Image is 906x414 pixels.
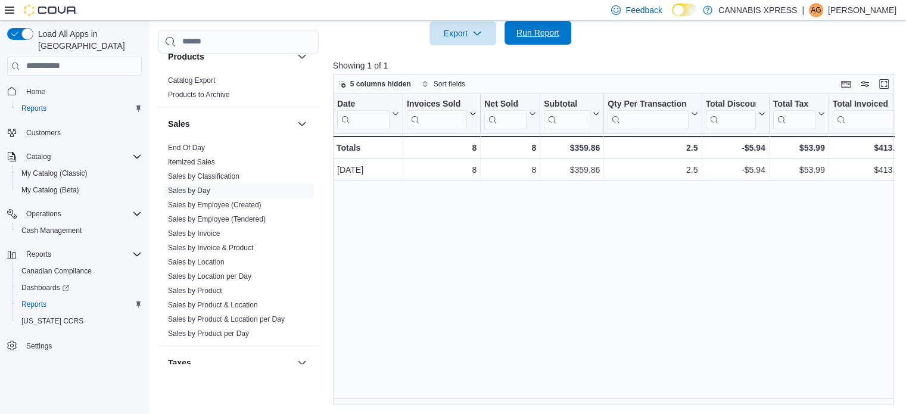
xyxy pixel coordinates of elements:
div: 2.5 [608,141,698,155]
div: Total Invoiced [832,98,894,129]
div: 8 [484,163,536,177]
a: Sales by Day [168,186,210,195]
span: Reports [21,247,142,262]
button: 5 columns hidden [334,77,416,91]
a: Reports [17,297,51,312]
span: My Catalog (Classic) [17,166,142,180]
button: Subtotal [544,98,600,129]
button: Display options [858,77,872,91]
span: Run Report [516,27,559,39]
a: Settings [21,339,57,353]
span: Dashboards [21,283,69,292]
a: Customers [21,126,66,140]
div: Totals [337,141,399,155]
h3: Products [168,51,204,63]
div: Qty Per Transaction [608,98,688,129]
button: Total Invoiced [832,98,904,129]
a: Sales by Classification [168,172,239,180]
div: -$5.94 [705,141,765,155]
span: Sales by Employee (Created) [168,200,261,210]
span: Canadian Compliance [17,264,142,278]
a: Sales by Product per Day [168,329,249,338]
div: Qty Per Transaction [608,98,688,110]
button: Sort fields [417,77,470,91]
span: My Catalog (Classic) [21,169,88,178]
button: Customers [2,124,147,141]
div: $413.85 [832,163,904,177]
span: Catalog [26,152,51,161]
div: Products [158,73,319,107]
a: Reports [17,101,51,116]
span: Cash Management [17,223,142,238]
button: Run Report [505,21,571,45]
button: Catalog [21,150,55,164]
a: Cash Management [17,223,86,238]
p: Showing 1 of 1 [333,60,900,71]
a: Itemized Sales [168,158,215,166]
span: End Of Day [168,143,205,152]
span: AG [811,3,821,17]
a: [US_STATE] CCRS [17,314,88,328]
span: Settings [26,341,52,351]
span: My Catalog (Beta) [21,185,79,195]
button: Operations [21,207,66,221]
button: Date [337,98,399,129]
button: My Catalog (Beta) [12,182,147,198]
button: Reports [12,296,147,313]
h3: Sales [168,118,190,130]
button: Reports [12,100,147,117]
span: My Catalog (Beta) [17,183,142,197]
a: Sales by Product [168,287,222,295]
div: $53.99 [773,163,824,177]
span: Reports [21,104,46,113]
button: Canadian Compliance [12,263,147,279]
div: Subtotal [544,98,590,110]
div: 8 [407,163,477,177]
span: Home [26,87,45,97]
button: Sales [295,117,309,131]
span: Sales by Product & Location per Day [168,315,285,324]
span: 5 columns hidden [350,79,411,89]
button: Reports [2,246,147,263]
button: Products [295,49,309,64]
span: Home [21,84,142,99]
div: $413.85 [832,141,904,155]
div: Sales [158,141,319,345]
button: Keyboard shortcuts [839,77,853,91]
button: Products [168,51,292,63]
div: 8 [484,141,536,155]
span: Reports [26,250,51,259]
button: Taxes [168,357,292,369]
div: 8 [407,141,477,155]
div: Invoices Sold [407,98,467,110]
span: Itemized Sales [168,157,215,167]
a: Products to Archive [168,91,229,99]
span: Sales by Location [168,257,225,267]
div: $359.86 [544,141,600,155]
span: Feedback [625,4,662,16]
span: Sales by Invoice [168,229,220,238]
h3: Taxes [168,357,191,369]
p: | [802,3,804,17]
div: Total Tax [773,98,815,110]
span: Cash Management [21,226,82,235]
span: Sales by Product & Location [168,300,258,310]
button: Home [2,83,147,100]
div: Invoices Sold [407,98,467,129]
div: Date [337,98,390,110]
span: Customers [26,128,61,138]
button: Operations [2,206,147,222]
div: Total Tax [773,98,815,129]
span: Operations [21,207,142,221]
div: Subtotal [544,98,590,129]
a: Sales by Product & Location [168,301,258,309]
p: [PERSON_NAME] [828,3,896,17]
a: Sales by Product & Location per Day [168,315,285,323]
span: Sales by Invoice & Product [168,243,253,253]
a: End Of Day [168,144,205,152]
img: Cova [24,4,77,16]
button: Total Discount [705,98,765,129]
span: Dashboards [17,281,142,295]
